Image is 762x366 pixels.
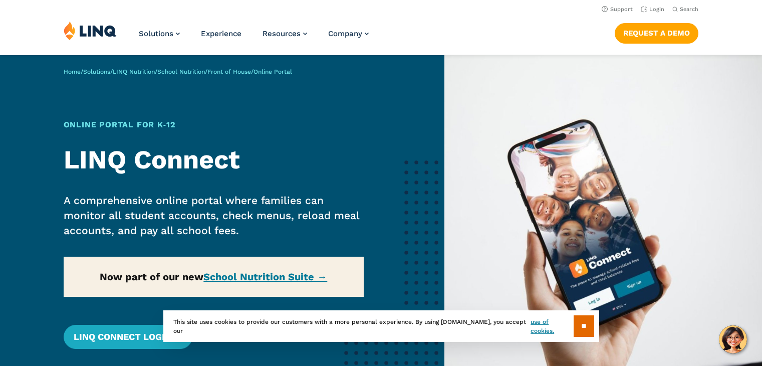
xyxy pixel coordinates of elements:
a: School Nutrition [157,68,205,75]
a: Experience [201,29,241,38]
button: Open Search Bar [672,6,698,13]
span: Search [680,6,698,13]
h1: Online Portal for K‑12 [64,119,364,131]
p: A comprehensive online portal where families can monitor all student accounts, check menus, reloa... [64,193,364,238]
a: Front of House [207,68,251,75]
a: Company [328,29,369,38]
div: This site uses cookies to provide our customers with a more personal experience. By using [DOMAIN... [163,310,599,342]
a: use of cookies. [531,317,573,335]
nav: Button Navigation [615,21,698,43]
a: Login [641,6,664,13]
img: LINQ | K‑12 Software [64,21,117,40]
span: Solutions [139,29,173,38]
a: Support [602,6,633,13]
span: Company [328,29,362,38]
span: / / / / / [64,68,292,75]
a: Resources [263,29,307,38]
a: Solutions [139,29,180,38]
a: Home [64,68,81,75]
strong: Now part of our new [100,271,327,283]
a: Request a Demo [615,23,698,43]
nav: Primary Navigation [139,21,369,54]
span: Online Portal [253,68,292,75]
a: Solutions [83,68,110,75]
a: LINQ Nutrition [113,68,155,75]
button: Hello, have a question? Let’s chat. [719,325,747,353]
strong: LINQ Connect [64,144,240,175]
span: Resources [263,29,301,38]
a: LINQ Connect Login [64,325,192,349]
